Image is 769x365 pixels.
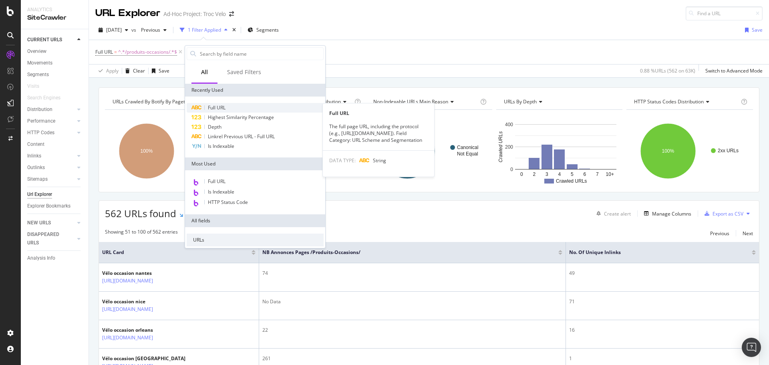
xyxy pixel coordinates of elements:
[243,98,341,105] span: Indexable / Non-Indexable URLs distribution
[27,202,70,210] div: Explorer Bookmarks
[606,171,614,177] text: 10+
[27,105,75,114] a: Distribution
[27,152,75,160] a: Inlinks
[596,171,599,177] text: 7
[558,171,561,177] text: 4
[102,270,170,277] div: Vélo occasion nantes
[177,24,231,36] button: 1 Filter Applied
[208,133,275,140] span: Linkrel Previous URL - Full URL
[27,71,83,79] a: Segments
[373,98,448,105] span: Non-Indexable URLs Main Reason
[256,26,279,33] span: Segments
[27,190,52,199] div: Url Explorer
[102,305,153,313] a: [URL][DOMAIN_NAME]
[131,26,138,33] span: vs
[743,228,753,238] button: Next
[457,145,478,150] text: Canonical
[188,26,221,33] div: 1 Filter Applied
[27,140,83,149] a: Content
[27,254,55,262] div: Analysis Info
[208,143,234,149] span: Is Indexable
[27,190,83,199] a: Url Explorer
[640,67,695,74] div: 0.88 % URLs ( 562 on 63K )
[102,298,170,305] div: Vélo occasion nice
[106,26,122,33] span: 2025 Aug. 20th
[457,151,478,157] text: Not Equal
[373,157,386,164] span: String
[201,68,208,76] div: All
[138,26,160,33] span: Previous
[27,163,45,172] div: Outlinks
[569,355,756,362] div: 1
[27,230,75,247] a: DISAPPEARED URLS
[27,36,75,44] a: CURRENT URLS
[27,219,51,227] div: NEW URLS
[105,116,232,186] svg: A chart.
[701,207,743,220] button: Export as CSV
[229,11,234,17] div: arrow-right-arrow-left
[208,199,248,206] span: HTTP Status Code
[27,94,60,102] div: Search Engines
[208,188,234,195] span: Is Indexable
[504,98,537,105] span: URLs by Depth
[27,36,62,44] div: CURRENT URLS
[752,26,763,33] div: Save
[27,13,82,22] div: SiteCrawler
[27,129,54,137] div: HTTP Codes
[502,95,616,108] h4: URLs by Depth
[27,175,75,184] a: Sitemaps
[102,334,153,342] a: [URL][DOMAIN_NAME]
[505,144,513,150] text: 200
[27,117,55,125] div: Performance
[366,116,492,186] div: A chart.
[184,47,216,57] button: Add Filter
[626,116,753,186] div: A chart.
[556,178,587,184] text: Crawled URLs
[102,355,185,362] div: Vélo occasion [GEOGRAPHIC_DATA]
[208,123,221,130] span: Depth
[208,104,225,111] span: Full URL
[583,171,586,177] text: 6
[569,327,756,334] div: 16
[27,82,39,91] div: Visits
[262,327,562,334] div: 22
[742,338,761,357] div: Open Intercom Messenger
[323,123,434,143] div: The full page URL, including the protocol (e.g., [URL][DOMAIN_NAME]). Field Category: URL Scheme ...
[533,171,535,177] text: 2
[27,59,83,67] a: Movements
[323,110,434,117] div: Full URL
[102,277,153,285] a: [URL][DOMAIN_NAME]
[27,82,47,91] a: Visits
[95,48,113,55] span: Full URL
[569,249,740,256] span: No. of Unique Inlinks
[159,67,169,74] div: Save
[27,219,75,227] a: NEW URLS
[27,6,82,13] div: Analytics
[113,98,193,105] span: URLs Crawled By Botify By pagetype
[208,114,274,121] span: Highest Similarity Percentage
[662,148,674,154] text: 100%
[231,26,238,34] div: times
[149,65,169,77] button: Save
[713,210,743,217] div: Export as CSV
[496,116,623,186] svg: A chart.
[199,48,323,60] input: Search by field name
[185,157,325,170] div: Most Used
[546,171,548,177] text: 3
[520,171,523,177] text: 0
[641,209,691,218] button: Manage Columns
[710,230,729,237] div: Previous
[187,234,324,246] div: URLs
[505,122,513,127] text: 400
[141,148,153,154] text: 100%
[262,249,546,256] span: NB Annonces Pages /produits-occasions/
[27,59,52,67] div: Movements
[27,254,83,262] a: Analysis Info
[569,270,756,277] div: 49
[27,94,68,102] a: Search Engines
[743,230,753,237] div: Next
[498,131,503,162] text: Crawled URLs
[569,298,756,305] div: 71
